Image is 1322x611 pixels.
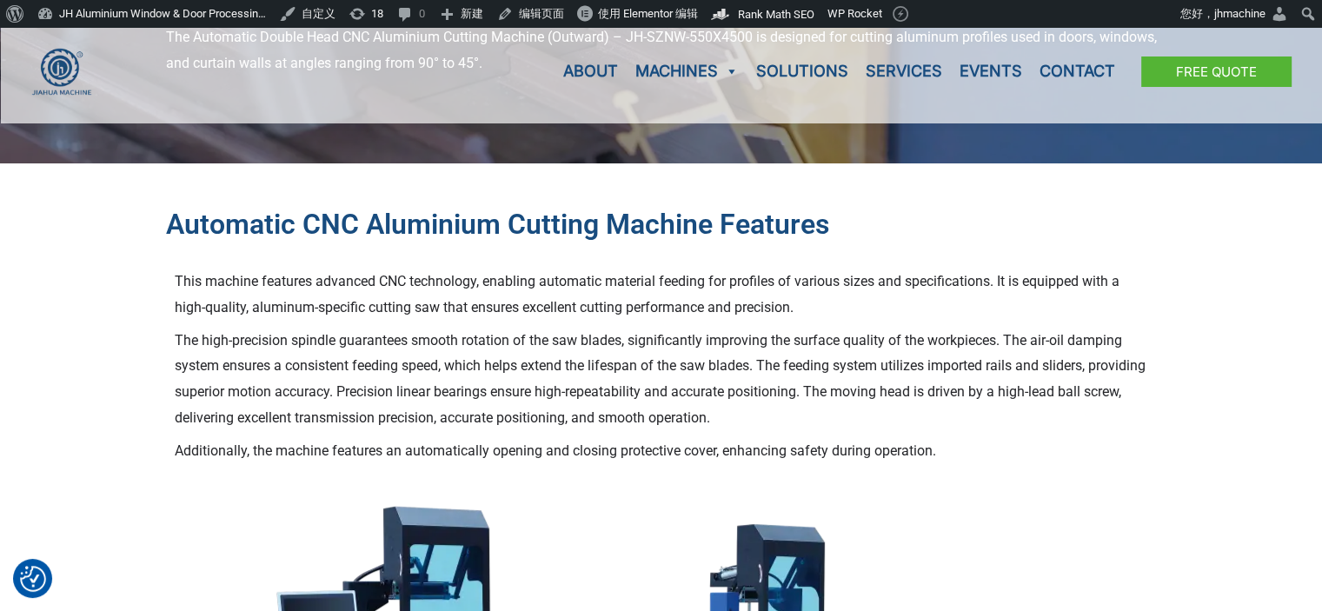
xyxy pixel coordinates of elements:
h2: Automatic CNC aluminium cutting machine Features [166,207,1157,243]
a: Free Quote [1141,56,1292,87]
p: Additionally, the machine features an automatically opening and closing protective cover, enhanci... [175,438,1148,464]
a: Contact [1031,19,1124,123]
span: jhmachine [1214,7,1266,20]
p: This machine features advanced CNC technology, enabling automatic material feeding for profiles o... [175,269,1148,320]
a: Machines [627,19,747,123]
img: JH Aluminium Window & Door Processing Machines [31,48,93,96]
p: The high-precision spindle guarantees smooth rotation of the saw blades, significantly improving ... [175,328,1148,431]
span: 使用 Elementor 编辑 [598,7,698,20]
a: About [555,19,627,123]
a: Solutions [747,19,857,123]
button: Consent Preferences [20,566,46,592]
a: Services [857,19,951,123]
a: Events [951,19,1031,123]
span: Rank Math SEO [738,8,814,21]
img: Revisit consent button [20,566,46,592]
